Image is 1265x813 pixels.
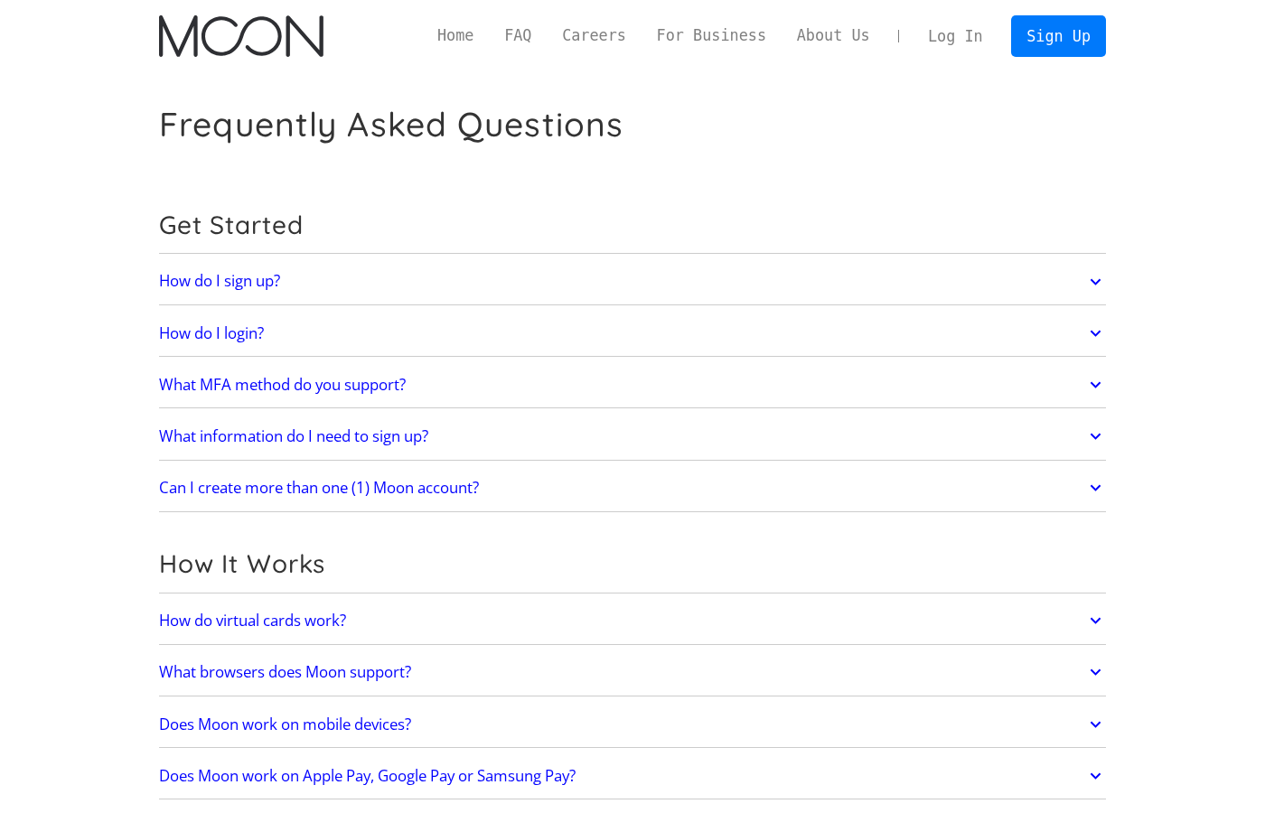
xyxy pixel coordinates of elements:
[642,24,782,47] a: For Business
[422,24,489,47] a: Home
[159,427,428,445] h2: What information do I need to sign up?
[489,24,547,47] a: FAQ
[159,272,280,290] h2: How do I sign up?
[159,376,406,394] h2: What MFA method do you support?
[159,263,1106,301] a: How do I sign up?
[159,612,346,630] h2: How do virtual cards work?
[159,548,1106,579] h2: How It Works
[547,24,641,47] a: Careers
[159,715,411,734] h2: Does Moon work on mobile devices?
[159,469,1106,507] a: Can I create more than one (1) Moon account?
[159,479,479,497] h2: Can I create more than one (1) Moon account?
[159,417,1106,455] a: What information do I need to sign up?
[782,24,885,47] a: About Us
[159,706,1106,743] a: Does Moon work on mobile devices?
[159,767,576,785] h2: Does Moon work on Apple Pay, Google Pay or Samsung Pay?
[159,314,1106,352] a: How do I login?
[159,366,1106,404] a: What MFA method do you support?
[159,210,1106,240] h2: Get Started
[159,757,1106,795] a: Does Moon work on Apple Pay, Google Pay or Samsung Pay?
[1011,15,1105,56] a: Sign Up
[159,324,264,342] h2: How do I login?
[159,653,1106,691] a: What browsers does Moon support?
[159,15,323,57] img: Moon Logo
[913,16,998,56] a: Log In
[159,104,623,145] h1: Frequently Asked Questions
[159,602,1106,640] a: How do virtual cards work?
[159,663,411,681] h2: What browsers does Moon support?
